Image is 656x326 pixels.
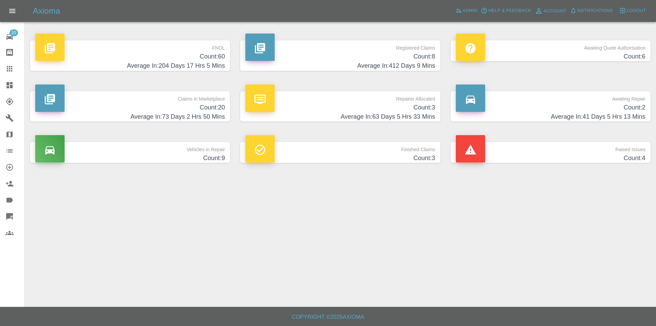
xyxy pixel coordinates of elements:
a: Awaiting Quote AuthorisationCount:6 [451,40,651,61]
span: Logout [627,7,646,15]
p: FNOL [35,40,225,52]
a: Vehicles in RepairCount:9 [30,142,230,163]
a: Registered ClaimsCount:8Average In:412 Days 9 Mins [240,40,440,71]
h4: Average In: 73 Days 2 Hrs 50 Mins [35,112,225,121]
p: Awaiting Repair [456,91,645,103]
button: Open drawer [4,3,20,19]
h4: Count: 3 [245,103,435,112]
span: Notifications [577,7,613,15]
h4: Count: 8 [245,52,435,61]
h4: Average In: 204 Days 17 Hrs 5 Mins [35,61,225,70]
a: FNOLCount:60Average In:204 Days 17 Hrs 5 Mins [30,40,230,71]
span: Help & Feedback [488,7,531,15]
p: Repairer Allocated [245,91,435,103]
p: Registered Claims [245,40,435,52]
span: Account [544,7,566,15]
p: Raised Issues [456,142,645,154]
h4: Average In: 41 Days 5 Hrs 13 Mins [456,112,645,121]
button: Help & Feedback [479,5,533,16]
h6: Copyright © 2025 Axioma [5,312,651,322]
h4: Count: 9 [35,154,225,163]
a: Admin [453,5,479,16]
a: Awaiting RepairCount:2Average In:41 Days 5 Hrs 13 Mins [451,91,651,122]
button: Notifications [568,5,615,16]
h4: Count: 3 [245,154,435,163]
button: Logout [617,5,648,16]
h4: Count: 6 [456,52,645,61]
h5: Axioma [33,5,60,16]
p: Claims in Marketplace [35,91,225,103]
span: 20 [9,29,18,36]
h4: Count: 2 [456,103,645,112]
a: Repairer AllocatedCount:3Average In:63 Days 5 Hrs 33 Mins [240,91,440,122]
a: Raised IssuesCount:4 [451,142,651,163]
h4: Average In: 412 Days 9 Mins [245,61,435,70]
a: Finished ClaimsCount:3 [240,142,440,163]
h4: Count: 60 [35,52,225,61]
a: Claims in MarketplaceCount:20Average In:73 Days 2 Hrs 50 Mins [30,91,230,122]
h4: Count: 4 [456,154,645,163]
p: Vehicles in Repair [35,142,225,154]
span: Admin [463,7,478,15]
p: Awaiting Quote Authorisation [456,40,645,52]
h4: Average In: 63 Days 5 Hrs 33 Mins [245,112,435,121]
a: Account [533,5,568,16]
h4: Count: 20 [35,103,225,112]
p: Finished Claims [245,142,435,154]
